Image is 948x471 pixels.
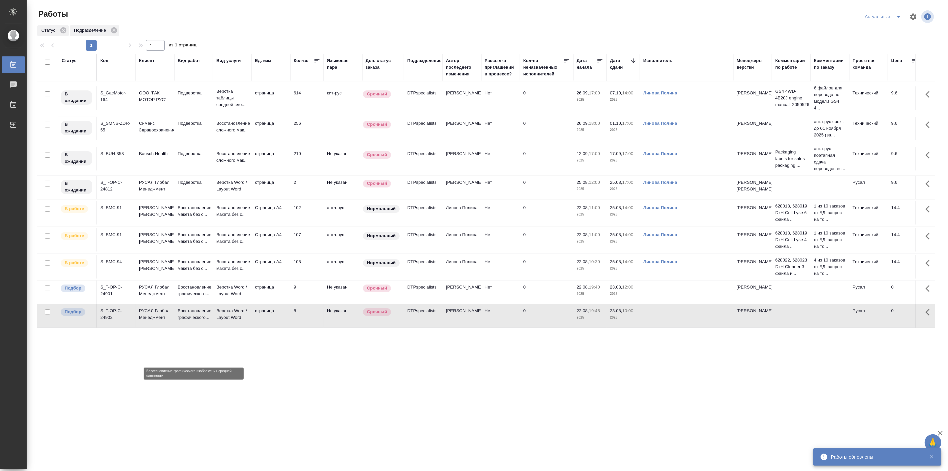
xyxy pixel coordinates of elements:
[324,86,362,110] td: кит-рус
[290,86,324,110] td: 614
[216,150,248,164] p: Восстановление сложного мак...
[178,179,210,186] p: Подверстка
[577,57,597,71] div: Дата начала
[520,147,573,170] td: 0
[520,117,573,140] td: 0
[481,201,520,224] td: Нет
[481,117,520,140] td: Нет
[443,228,481,252] td: Линова Полина
[367,309,387,315] p: Срочный
[178,150,210,157] p: Подверстка
[775,230,807,250] p: 628018, 628019 DxH Cell Lyse 4 файла ...
[443,147,481,170] td: [PERSON_NAME]
[367,180,387,187] p: Срочный
[367,121,387,128] p: Срочный
[290,201,324,224] td: 102
[925,454,938,460] button: Закрыть
[622,180,633,185] p: 17:00
[922,117,938,133] button: Здесь прячутся важные кнопки
[622,90,633,95] p: 14:00
[481,281,520,304] td: Нет
[100,259,132,265] div: S_BMC-94
[520,255,573,279] td: 0
[404,147,443,170] td: DTPspecialists
[404,86,443,110] td: DTPspecialists
[100,284,132,297] div: S_T-OP-C-24901
[610,157,637,164] p: 2025
[888,255,921,279] td: 14.4
[577,232,589,237] p: 22.08,
[849,117,888,140] td: Технический
[178,57,200,64] div: Вид работ
[446,57,478,77] div: Автор последнего изменения
[622,285,633,290] p: 12:00
[849,201,888,224] td: Технический
[905,9,921,25] span: Настроить таблицу
[178,120,210,127] p: Подверстка
[139,57,154,64] div: Клиент
[216,284,248,297] p: Верстка Word / Layout Word
[589,151,600,156] p: 17:00
[252,86,290,110] td: страница
[324,147,362,170] td: Не указан
[252,147,290,170] td: страница
[41,27,58,34] p: Статус
[849,281,888,304] td: Русал
[577,121,589,126] p: 26.09,
[481,255,520,279] td: Нет
[775,257,807,277] p: 628022, 628023 DxH Cleaner 3 файла и...
[252,255,290,279] td: Страница А4
[443,304,481,328] td: [PERSON_NAME]
[922,304,938,320] button: Здесь прячутся важные кнопки
[610,314,637,321] p: 2025
[252,281,290,304] td: страница
[404,176,443,199] td: DTPspecialists
[610,205,622,210] p: 25.08,
[178,308,210,321] p: Восстановление графического...
[252,117,290,140] td: страница
[814,85,846,111] p: 6 файлов для перевода по модели GS4 4...
[610,265,637,272] p: 2025
[60,150,93,166] div: Исполнитель назначен, приступать к работе пока рано
[643,205,677,210] a: Линова Полина
[737,90,769,96] p: [PERSON_NAME]
[849,86,888,110] td: Технический
[290,255,324,279] td: 108
[520,86,573,110] td: 0
[290,117,324,140] td: 256
[100,179,132,192] div: S_T-OP-C-24812
[100,150,132,157] div: S_BUH-358
[622,308,633,313] p: 10:00
[577,285,589,290] p: 22.08,
[577,180,589,185] p: 25.08,
[216,120,248,133] p: Восстановление сложного мак...
[922,86,938,102] button: Здесь прячутся важные кнопки
[849,304,888,328] td: Русал
[610,180,622,185] p: 25.08,
[737,204,769,211] p: [PERSON_NAME]
[520,304,573,328] td: 0
[60,308,93,317] div: Можно подбирать исполнителей
[589,90,600,95] p: 17:00
[814,118,846,138] p: англ-рус срок - до 01 ноября 2025 (ва...
[139,204,171,218] p: [PERSON_NAME] [PERSON_NAME]
[178,90,210,96] p: Подверстка
[643,121,677,126] a: Линова Полина
[404,201,443,224] td: DTPspecialists
[577,265,603,272] p: 2025
[622,121,633,126] p: 17:00
[367,91,387,97] p: Срочный
[404,255,443,279] td: DTPspecialists
[888,86,921,110] td: 9.6
[443,255,481,279] td: Линова Полина
[481,147,520,170] td: Нет
[139,259,171,272] p: [PERSON_NAME] [PERSON_NAME]
[443,86,481,110] td: [PERSON_NAME]
[65,285,81,292] p: Подбор
[814,145,846,172] p: англ-рус поэтапная сдача переводов ес...
[367,205,396,212] p: Нормальный
[922,147,938,163] button: Здесь прячутся важные кнопки
[178,231,210,245] p: Восстановление макета без с...
[888,201,921,224] td: 14.4
[577,96,603,103] p: 2025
